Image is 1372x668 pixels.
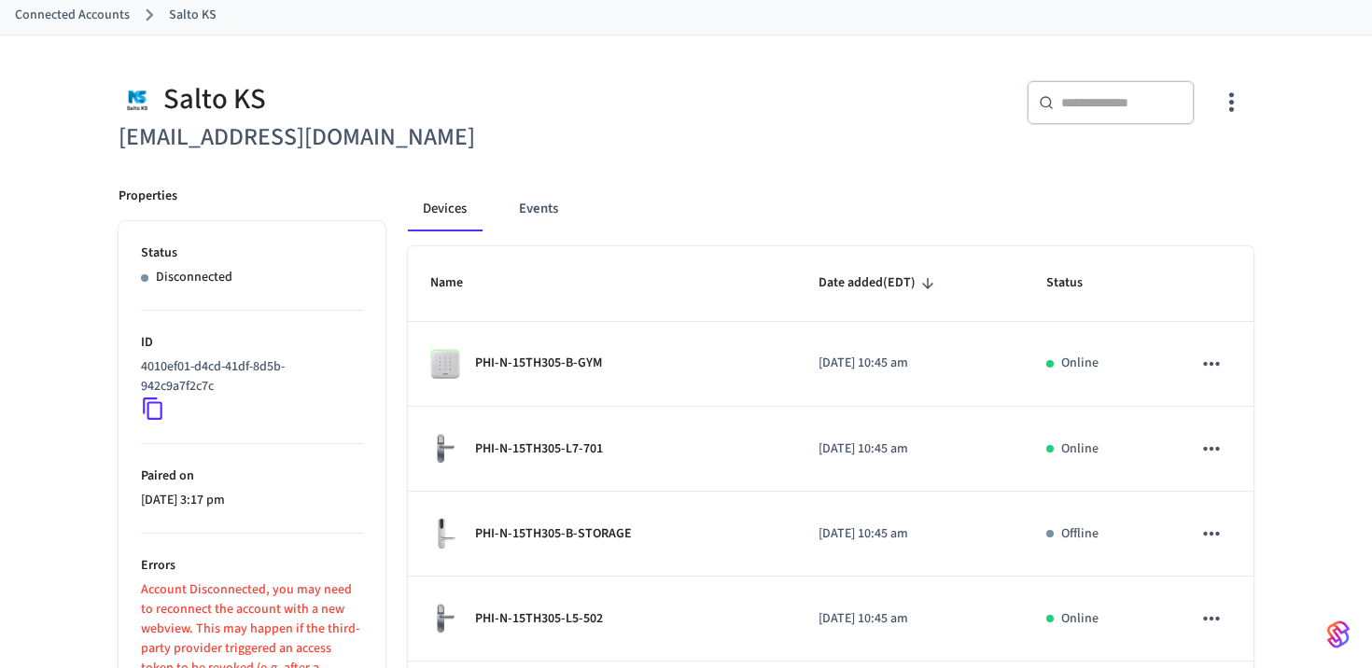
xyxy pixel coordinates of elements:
[141,244,363,263] p: Status
[1061,354,1099,373] p: Online
[408,187,482,231] button: Devices
[141,357,356,397] p: 4010ef01-d4cd-41df-8d5b-942c9a7f2c7c
[819,354,1002,373] p: [DATE] 10:45 am
[141,333,363,353] p: ID
[156,268,232,287] p: Disconnected
[475,609,603,629] p: PHI-N-15TH305-L5-502
[119,187,177,206] p: Properties
[430,603,460,634] img: salto_escutcheon_pin
[475,524,632,544] p: PHI-N-15TH305-B-STORAGE
[408,187,1253,231] div: connected account tabs
[15,6,130,25] a: Connected Accounts
[819,439,1002,459] p: [DATE] 10:45 am
[475,354,602,373] p: PHI-N-15TH305-B-GYM
[430,518,460,550] img: salto_escutcheon
[1046,269,1107,298] span: Status
[430,349,460,379] img: salto_wallreader_pin
[119,80,156,118] img: Salto KS Logo
[504,187,573,231] button: Events
[1061,609,1099,629] p: Online
[119,118,675,157] h6: [EMAIL_ADDRESS][DOMAIN_NAME]
[141,491,363,510] p: [DATE] 3:17 pm
[475,439,603,459] p: PHI-N-15TH305-L7-701
[1327,619,1350,649] img: SeamLogoGradient.69752ec5.svg
[430,269,487,298] span: Name
[119,80,675,118] div: Salto KS
[819,524,1002,544] p: [DATE] 10:45 am
[819,269,940,298] span: Date added(EDT)
[141,466,363,486] p: Paired on
[430,433,460,465] img: salto_escutcheon_pin
[819,609,1002,629] p: [DATE] 10:45 am
[1061,439,1099,459] p: Online
[1061,524,1099,544] p: Offline
[169,6,217,25] a: Salto KS
[141,556,363,576] p: Errors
